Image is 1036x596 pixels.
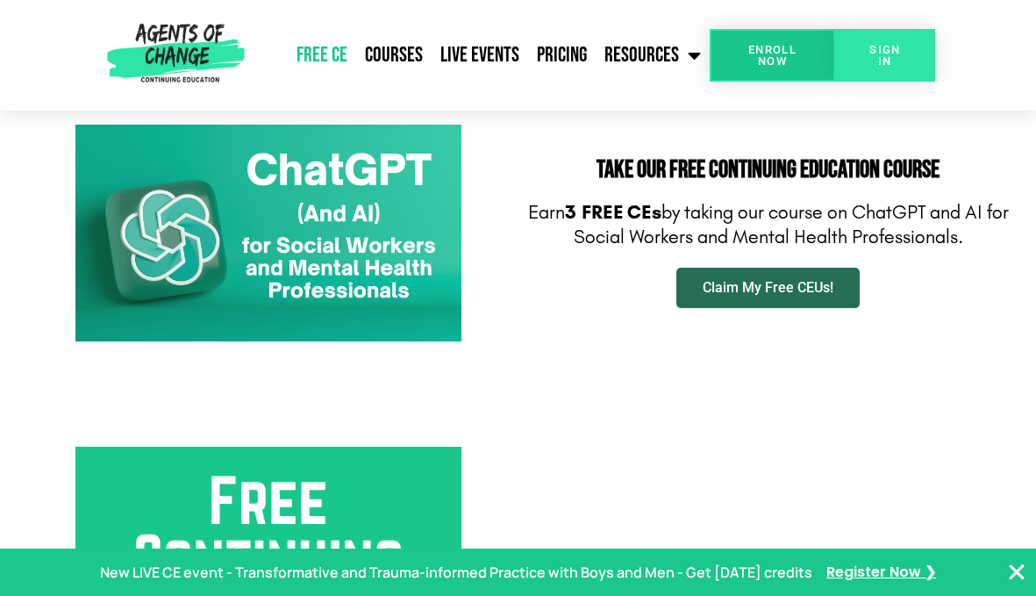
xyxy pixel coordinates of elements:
[565,201,661,224] b: 3 FREE CEs
[288,33,356,77] a: Free CE
[527,158,1010,183] h2: Take Our FREE Continuing Education Course
[703,281,833,295] span: Claim My Free CEUs!
[356,33,432,77] a: Courses
[835,29,935,82] a: SIGN IN
[738,44,807,67] span: Enroll Now
[432,33,528,77] a: Live Events
[863,44,907,67] span: SIGN IN
[676,268,860,308] a: Claim My Free CEUs!
[527,200,1010,250] p: Earn by taking our course on ChatGPT and AI for Social Workers and Mental Health Professionals.
[710,29,835,82] a: Enroll Now
[1006,562,1027,583] button: Close Banner
[100,560,812,585] p: New LIVE CE event - Transformative and Trauma-informed Practice with Boys and Men - Get [DATE] cr...
[596,33,710,77] a: Resources
[826,560,936,585] a: Register Now ❯
[251,33,710,77] nav: Menu
[528,33,596,77] a: Pricing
